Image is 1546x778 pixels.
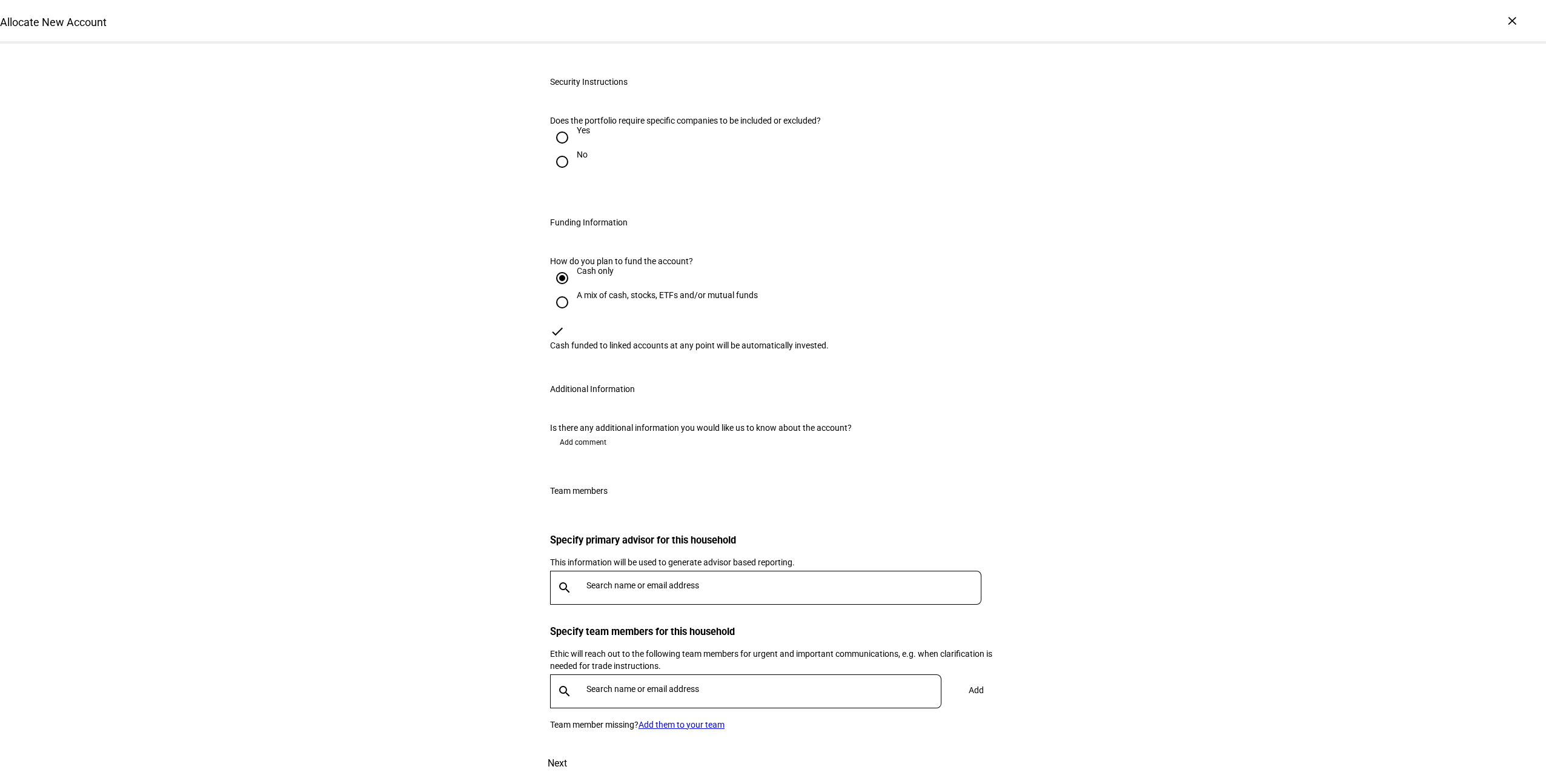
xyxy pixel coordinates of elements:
[550,648,996,672] div: Ethic will reach out to the following team members for urgent and important communications, e.g. ...
[550,720,639,730] span: Team member missing?
[550,684,579,699] mat-icon: search
[550,324,565,339] mat-icon: check
[531,749,584,778] button: Next
[550,423,996,433] div: Is there any additional information you would like us to know about the account?
[639,720,725,730] a: Add them to your team
[550,433,616,452] button: Add comment
[550,626,996,637] h3: Specify team members for this household
[586,684,946,694] input: Search name or email address
[577,290,758,300] div: A mix of cash, stocks, ETFs and/or mutual funds
[1502,11,1522,30] div: ×
[560,433,606,452] span: Add comment
[550,384,635,394] div: Additional Information
[550,486,608,496] div: Team members
[550,77,628,87] div: Security Instructions
[550,580,579,595] mat-icon: search
[577,150,588,159] div: No
[550,341,996,350] div: Cash funded to linked accounts at any point will be automatically invested.
[548,749,567,778] span: Next
[586,580,986,590] input: Search name or email address
[550,534,996,546] h3: Specify primary advisor for this household
[550,218,628,227] div: Funding Information
[577,125,590,135] div: Yes
[550,556,996,568] div: This information will be used to generate advisor based reporting.
[550,116,862,125] div: Does the portfolio require specific companies to be included or excluded?
[550,256,996,266] div: How do you plan to fund the account?
[577,266,614,276] div: Cash only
